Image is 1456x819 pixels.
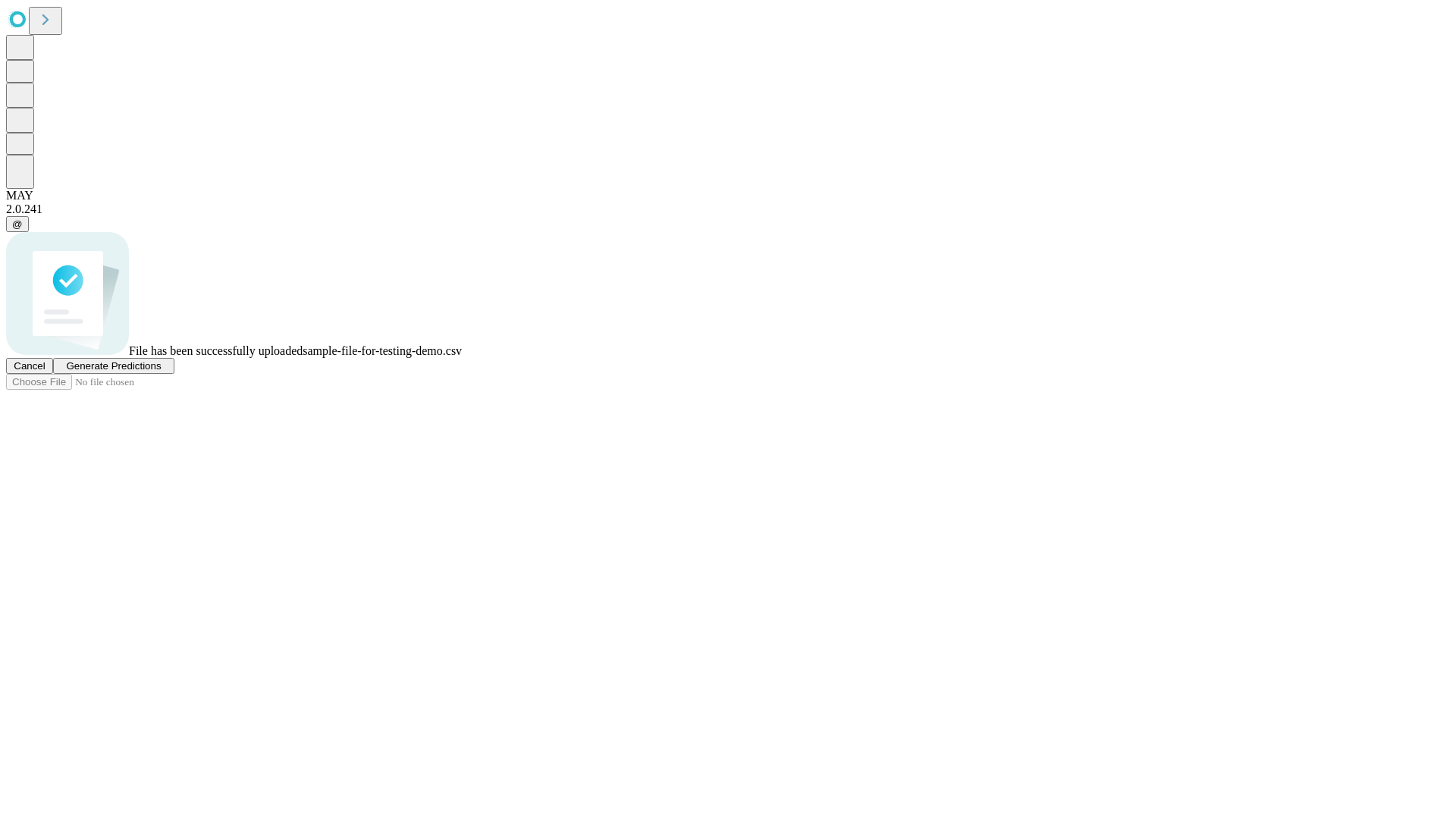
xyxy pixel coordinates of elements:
span: @ [12,218,23,230]
span: Cancel [14,360,45,372]
div: MAY [6,189,1450,202]
button: Generate Predictions [53,358,174,374]
span: File has been successfully uploaded [129,344,303,357]
span: Generate Predictions [66,360,161,372]
span: sample-file-for-testing-demo.csv [303,344,462,357]
div: 2.0.241 [6,202,1450,216]
button: @ [6,216,29,232]
button: Cancel [6,358,53,374]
